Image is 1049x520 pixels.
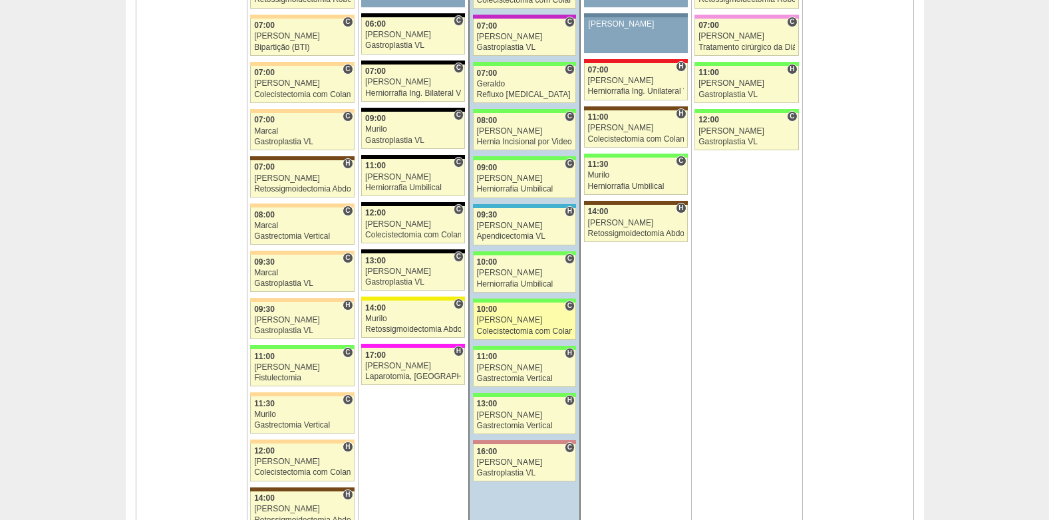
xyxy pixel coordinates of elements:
[477,458,573,467] div: [PERSON_NAME]
[477,221,573,230] div: [PERSON_NAME]
[676,203,686,213] span: Hospital
[698,32,795,41] div: [PERSON_NAME]
[588,124,684,132] div: [PERSON_NAME]
[250,255,354,292] a: C 09:30 Marcal Gastroplastia VL
[343,205,353,216] span: Consultório
[254,90,351,99] div: Colecistectomia com Colangiografia VL
[250,392,354,396] div: Key: Bartira
[343,300,353,311] span: Hospital
[477,422,573,430] div: Gastrectomia Vertical
[477,210,498,219] span: 09:30
[477,269,573,277] div: [PERSON_NAME]
[365,66,386,76] span: 07:00
[365,89,461,98] div: Herniorrafia Ing. Bilateral VL
[254,115,275,124] span: 07:00
[343,111,353,122] span: Consultório
[473,204,576,208] div: Key: Neomater
[477,327,573,336] div: Colecistectomia com Colangiografia VL
[361,108,465,112] div: Key: Blanc
[365,41,461,50] div: Gastroplastia VL
[365,114,386,123] span: 09:00
[365,173,461,182] div: [PERSON_NAME]
[254,269,351,277] div: Marcal
[694,66,798,103] a: H 11:00 [PERSON_NAME] Gastroplastia VL
[343,394,353,405] span: Consultório
[250,251,354,255] div: Key: Bartira
[588,229,684,238] div: Retossigmoidectomia Abdominal VL
[477,232,573,241] div: Apendicectomia VL
[250,156,354,160] div: Key: Santa Joana
[694,109,798,113] div: Key: Brasil
[250,203,354,207] div: Key: Bartira
[250,487,354,491] div: Key: Santa Joana
[588,135,684,144] div: Colecistectomia com Colangiografia VL
[698,68,719,77] span: 11:00
[361,159,465,196] a: C 11:00 [PERSON_NAME] Herniorrafia Umbilical
[473,397,576,434] a: H 13:00 [PERSON_NAME] Gastrectomia Vertical
[477,364,573,372] div: [PERSON_NAME]
[477,68,498,78] span: 07:00
[676,61,686,72] span: Hospital
[361,253,465,291] a: C 13:00 [PERSON_NAME] Gastroplastia VL
[254,399,275,408] span: 11:30
[454,346,464,356] span: Hospital
[250,444,354,481] a: H 12:00 [PERSON_NAME] Colecistectomia com Colangiografia VL
[250,62,354,66] div: Key: Bartira
[698,79,795,88] div: [PERSON_NAME]
[365,220,461,229] div: [PERSON_NAME]
[250,440,354,444] div: Key: Bartira
[588,160,609,169] span: 11:30
[250,113,354,150] a: C 07:00 Marcal Gastroplastia VL
[477,33,573,41] div: [PERSON_NAME]
[473,19,576,56] a: C 07:00 [PERSON_NAME] Gastroplastia VL
[588,65,609,74] span: 07:00
[698,127,795,136] div: [PERSON_NAME]
[473,350,576,387] a: H 11:00 [PERSON_NAME] Gastrectomia Vertical
[676,108,686,119] span: Hospital
[588,207,609,216] span: 14:00
[477,43,573,52] div: Gastroplastia VL
[343,442,353,452] span: Hospital
[343,64,353,74] span: Consultório
[477,374,573,383] div: Gastrectomia Vertical
[254,43,351,52] div: Bipartição (BTI)
[361,65,465,102] a: C 07:00 [PERSON_NAME] Herniorrafia Ing. Bilateral VL
[254,68,275,77] span: 07:00
[473,255,576,293] a: C 10:00 [PERSON_NAME] Herniorrafia Umbilical
[365,136,461,145] div: Gastroplastia VL
[588,219,684,227] div: [PERSON_NAME]
[254,185,351,194] div: Retossigmoidectomia Abdominal VL
[473,251,576,255] div: Key: Brasil
[454,204,464,215] span: Consultório
[250,207,354,245] a: C 08:00 Marcal Gastrectomia Vertical
[343,158,353,169] span: Hospital
[694,62,798,66] div: Key: Brasil
[473,109,576,113] div: Key: Brasil
[365,161,386,170] span: 11:00
[584,13,688,17] div: Key: Aviso
[365,278,461,287] div: Gastroplastia VL
[565,442,575,453] span: Consultório
[473,62,576,66] div: Key: Brasil
[698,90,795,99] div: Gastroplastia VL
[250,349,354,386] a: C 11:00 [PERSON_NAME] Fistulectomia
[365,303,386,313] span: 14:00
[477,174,573,183] div: [PERSON_NAME]
[565,301,575,311] span: Consultório
[698,115,719,124] span: 12:00
[473,15,576,19] div: Key: Maria Braido
[588,87,684,96] div: Herniorrafia Ing. Unilateral VL
[361,344,465,348] div: Key: Pro Matre
[365,19,386,29] span: 06:00
[454,110,464,120] span: Consultório
[565,348,575,358] span: Hospital
[254,410,351,419] div: Murilo
[254,32,351,41] div: [PERSON_NAME]
[477,316,573,325] div: [PERSON_NAME]
[477,185,573,194] div: Herniorrafia Umbilical
[473,113,576,150] a: C 08:00 [PERSON_NAME] Hernia Incisional por Video
[343,347,353,358] span: Consultório
[365,267,461,276] div: [PERSON_NAME]
[254,174,351,183] div: [PERSON_NAME]
[361,249,465,253] div: Key: Blanc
